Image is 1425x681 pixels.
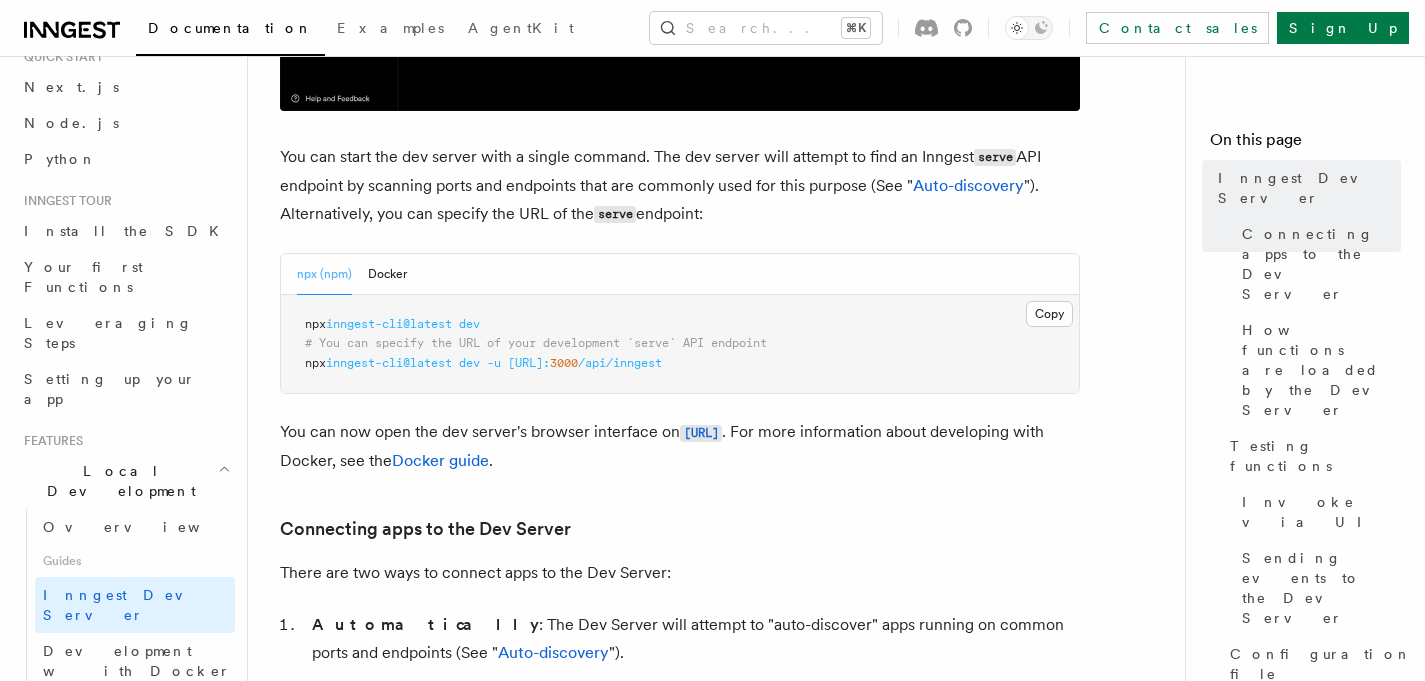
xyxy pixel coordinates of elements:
a: Connecting apps to the Dev Server [1234,216,1401,312]
a: Next.js [16,69,235,105]
span: Examples [337,20,444,36]
span: Quick start [16,49,103,65]
a: Contact sales [1086,12,1269,44]
button: npx (npm) [297,254,352,295]
span: Inngest tour [16,193,112,209]
code: serve [974,149,1016,166]
code: serve [594,206,636,223]
a: Invoke via UI [1234,484,1401,540]
button: Copy [1026,301,1073,327]
a: Node.js [16,105,235,141]
span: [URL]: [508,356,550,370]
a: Your first Functions [16,249,235,305]
span: Invoke via UI [1242,492,1401,532]
a: Python [16,141,235,177]
li: : The Dev Server will attempt to "auto-discover" apps running on common ports and endpoints (See ... [306,611,1080,667]
a: Setting up your app [16,361,235,417]
span: AgentKit [468,20,574,36]
span: /api/inngest [578,356,662,370]
a: Auto-discovery [498,643,609,662]
p: You can start the dev server with a single command. The dev server will attempt to find an Innges... [280,143,1080,229]
kbd: ⌘K [842,18,870,38]
span: Install the SDK [24,223,231,239]
button: Local Development [16,453,235,509]
span: inngest-cli@latest [326,317,452,331]
span: Inngest Dev Server [43,587,214,623]
span: How functions are loaded by the Dev Server [1242,320,1401,420]
a: Sign Up [1277,12,1409,44]
p: You can now open the dev server's browser interface on . For more information about developing wi... [280,418,1080,475]
a: Install the SDK [16,213,235,249]
span: Documentation [148,20,313,36]
span: Next.js [24,79,119,95]
span: Sending events to the Dev Server [1242,548,1401,628]
a: AgentKit [456,6,586,54]
a: Connecting apps to the Dev Server [280,515,571,543]
span: Your first Functions [24,259,143,295]
span: Local Development [16,461,218,501]
span: inngest-cli@latest [326,356,452,370]
a: Docker guide [392,451,489,470]
p: There are two ways to connect apps to the Dev Server: [280,559,1080,587]
button: Toggle dark mode [1005,16,1053,40]
span: Overview [43,519,249,535]
a: Auto-discovery [913,176,1024,195]
span: dev [459,317,480,331]
span: Testing functions [1230,436,1401,476]
span: Python [24,151,97,167]
a: Inngest Dev Server [35,577,235,633]
span: Inngest Dev Server [1218,168,1401,208]
span: -u [487,356,501,370]
a: Leveraging Steps [16,305,235,361]
span: # You can specify the URL of your development `serve` API endpoint [305,336,767,350]
span: npx [305,317,326,331]
span: Development with Docker [43,643,231,679]
a: [URL] [680,422,722,441]
a: Testing functions [1222,428,1401,484]
span: Connecting apps to the Dev Server [1242,224,1401,304]
a: Examples [325,6,456,54]
a: Overview [35,509,235,545]
a: Documentation [136,6,325,56]
span: Guides [35,545,235,577]
span: Node.js [24,115,119,131]
span: Features [16,433,83,449]
span: npx [305,356,326,370]
span: Setting up your app [24,371,196,407]
span: Leveraging Steps [24,315,193,351]
button: Docker [368,254,407,295]
h4: On this page [1210,128,1401,160]
a: Sending events to the Dev Server [1234,540,1401,636]
span: 3000 [550,356,578,370]
a: Inngest Dev Server [1210,160,1401,216]
code: [URL] [680,425,722,442]
strong: Automatically [312,615,539,634]
a: How functions are loaded by the Dev Server [1234,312,1401,428]
button: Search...⌘K [650,12,882,44]
span: dev [459,356,480,370]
